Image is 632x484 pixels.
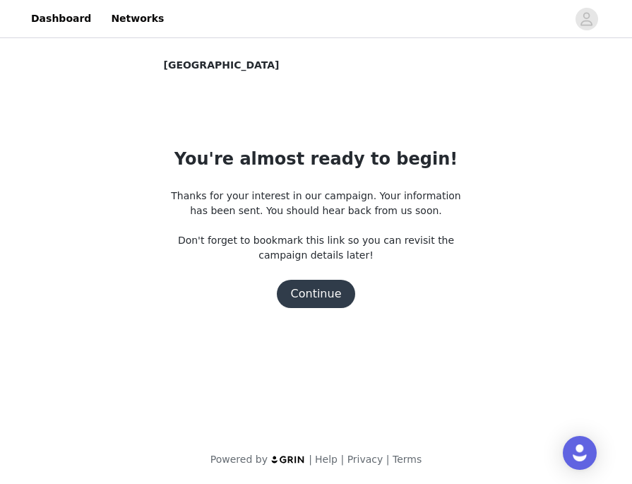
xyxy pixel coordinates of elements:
a: Help [315,454,338,465]
span: | [386,454,390,465]
img: logo [270,455,306,464]
h1: You're almost ready to begin! [174,146,458,172]
span: | [340,454,344,465]
span: | [309,454,312,465]
div: Open Intercom Messenger [563,436,597,470]
span: Powered by [210,454,268,465]
div: avatar [580,8,593,30]
button: Continue [277,280,356,308]
a: Privacy [347,454,383,465]
a: Terms [393,454,422,465]
p: Thanks for your interest in our campaign. Your information has been sent. You should hear back fr... [164,189,469,263]
span: [GEOGRAPHIC_DATA] [164,58,280,73]
a: Networks [102,3,172,35]
a: Dashboard [23,3,100,35]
